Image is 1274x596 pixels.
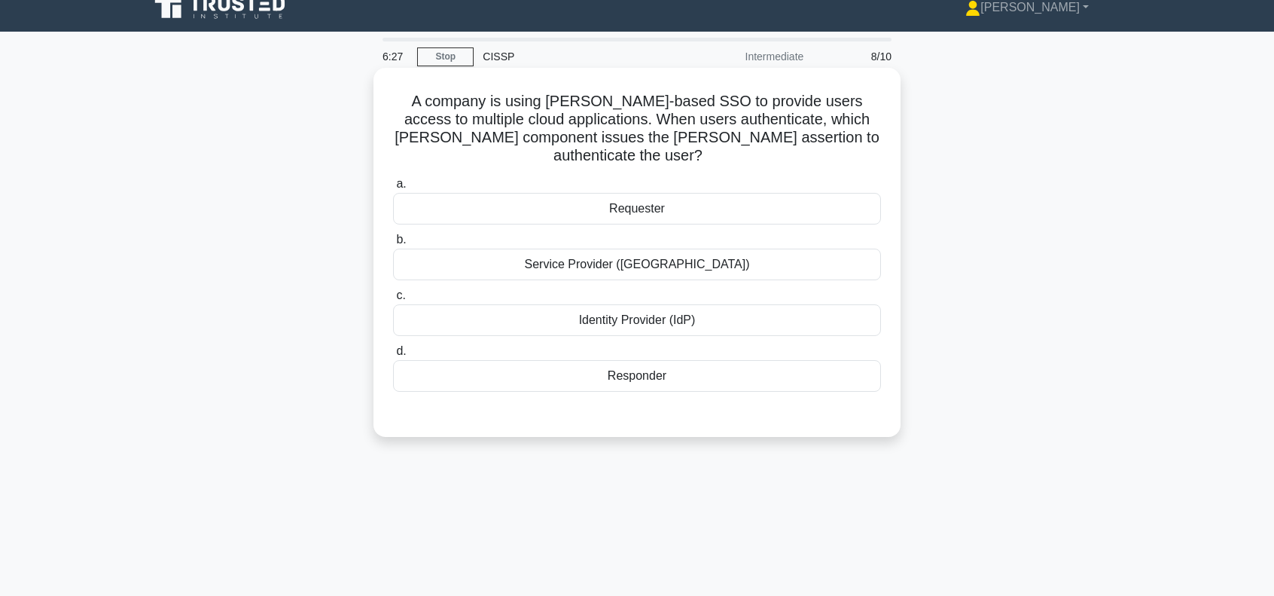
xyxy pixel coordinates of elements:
span: c. [396,289,405,301]
div: Requester [393,193,881,225]
h5: A company is using [PERSON_NAME]-based SSO to provide users access to multiple cloud applications... [392,92,882,166]
span: a. [396,177,406,190]
div: Service Provider ([GEOGRAPHIC_DATA]) [393,249,881,280]
div: 6:27 [373,41,417,72]
div: Intermediate [681,41,812,72]
a: Stop [417,47,474,66]
div: Identity Provider (IdP) [393,304,881,336]
div: Responder [393,360,881,392]
span: b. [396,233,406,246]
div: CISSP [474,41,681,72]
div: 8/10 [812,41,901,72]
span: d. [396,344,406,357]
